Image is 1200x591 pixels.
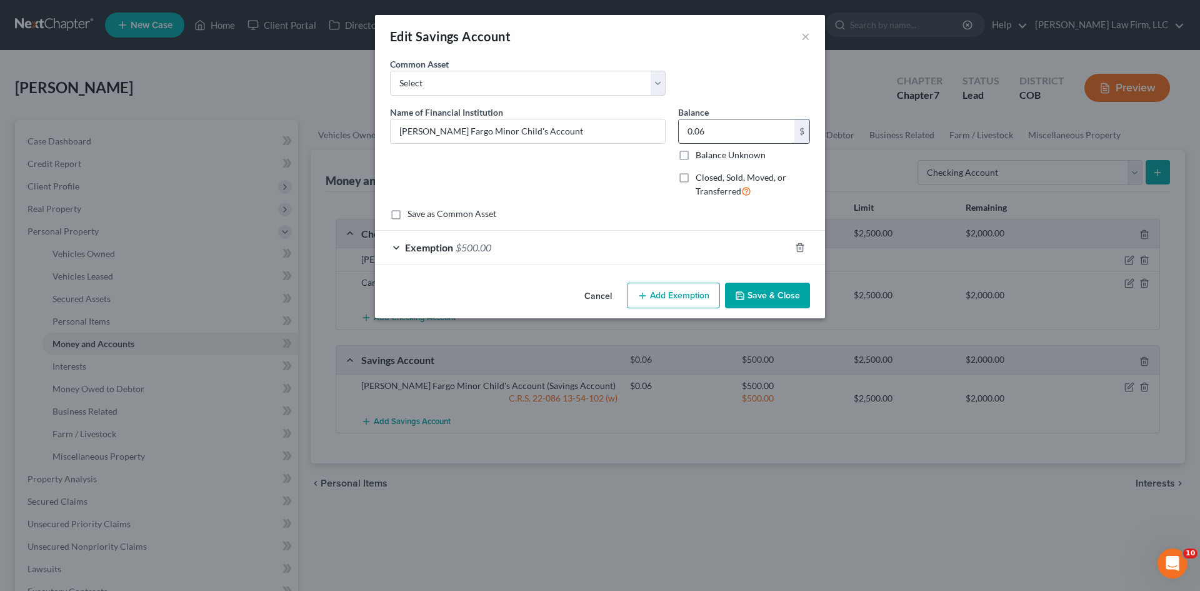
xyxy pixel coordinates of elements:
span: $500.00 [456,241,491,253]
span: Exemption [405,241,453,253]
label: Balance [678,106,709,119]
span: Name of Financial Institution [390,107,503,118]
span: Closed, Sold, Moved, or Transferred [696,172,786,196]
input: 0.00 [679,119,794,143]
div: $ [794,119,809,143]
input: Enter name... [391,119,665,143]
span: 10 [1183,548,1197,558]
button: × [801,29,810,44]
iframe: Intercom live chat [1157,548,1187,578]
label: Save as Common Asset [407,208,496,220]
label: Common Asset [390,58,449,71]
div: Edit Savings Account [390,28,511,45]
label: Balance Unknown [696,149,766,161]
button: Save & Close [725,283,810,309]
button: Add Exemption [627,283,720,309]
button: Cancel [574,284,622,309]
